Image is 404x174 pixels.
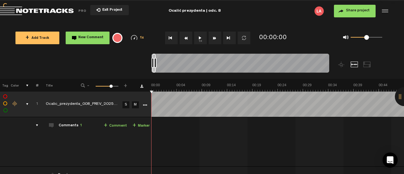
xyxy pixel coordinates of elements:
[140,36,144,40] span: 1x
[90,5,129,15] button: Exit Project
[223,32,236,44] button: Go to end
[140,85,143,88] a: Download comments
[259,33,287,43] div: 00:00:00
[123,83,128,87] span: +
[39,79,72,92] th: Title
[169,3,221,19] div: Ocalić prezydenta | odc. 8
[80,124,82,128] span: 1
[334,5,376,17] button: Share project
[314,6,324,16] img: letters
[122,101,129,108] a: S
[66,32,110,44] button: New Comment
[30,122,39,129] div: comments
[125,35,150,40] div: 1x
[29,117,39,167] td: comments
[209,32,221,44] button: Fast Forward
[9,92,19,117] td: Change the color of the waveform
[29,79,39,92] th: #
[29,92,39,117] td: Click to change the order number 1
[30,101,39,107] div: Click to change the order number
[165,32,178,44] button: Go to beginning
[26,37,49,40] span: Add Track
[131,35,137,40] img: speedometer.svg
[78,36,104,39] span: New Comment
[46,101,128,108] div: Click to edit the title
[346,9,370,13] span: Share project
[133,122,150,129] a: Marker
[133,123,136,128] span: +
[142,102,148,107] a: More
[20,101,30,107] div: comments, stamps & drawings
[39,92,121,117] td: Click to edit the title Ocalic_prezydenta_008_PREV_20250912
[26,35,29,40] span: +
[132,101,139,108] a: M
[19,92,29,117] td: comments, stamps & drawings
[100,9,122,12] span: Exit Project
[104,123,107,128] span: +
[130,3,259,19] div: Ocalić prezydenta | odc. 8
[112,33,122,43] div: {{ tooltip_message }}
[59,123,82,129] div: Comments
[10,101,20,107] div: Change the color of the waveform
[194,32,207,44] button: 1x
[104,122,127,129] a: Comment
[9,79,19,92] th: Color
[238,32,250,44] button: Loop
[15,32,59,44] button: +Add Track
[180,32,192,44] button: Rewind
[86,83,91,87] span: -
[383,153,398,168] div: Open Intercom Messenger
